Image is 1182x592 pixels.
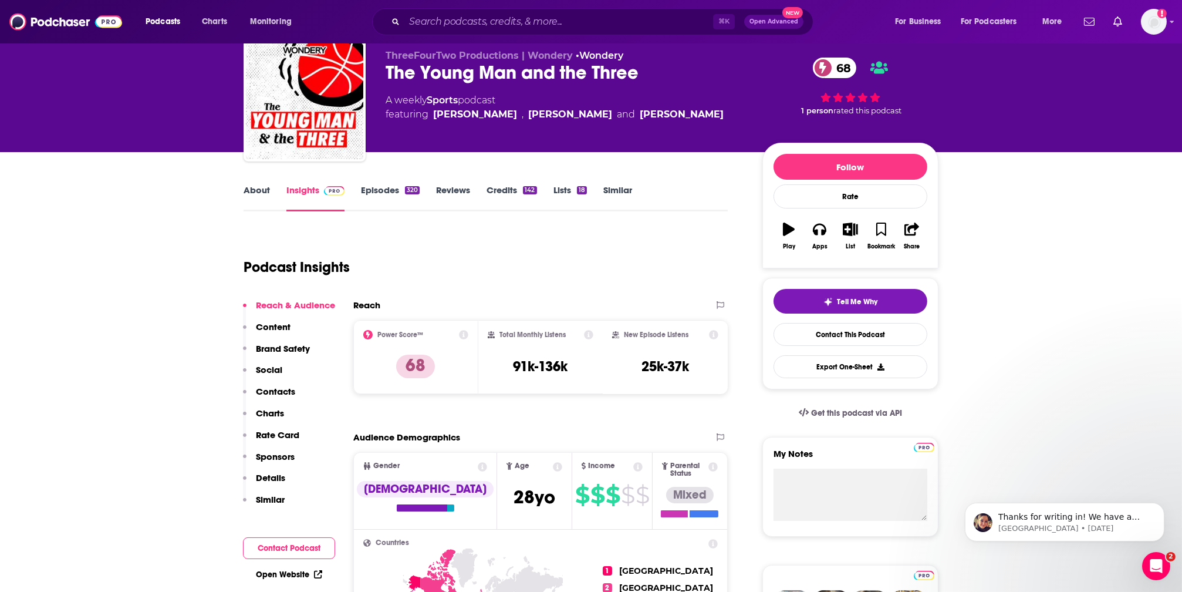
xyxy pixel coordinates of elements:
[813,58,857,78] a: 68
[1034,12,1077,31] button: open menu
[427,95,458,106] a: Sports
[1157,9,1167,18] svg: Add a profile image
[243,429,299,451] button: Rate Card
[433,107,517,122] a: Tommy Alter
[243,386,295,408] button: Contacts
[640,107,724,122] div: [PERSON_NAME]
[835,215,866,257] button: List
[713,14,735,29] span: ⌘ K
[1109,12,1127,32] a: Show notifications dropdown
[243,300,335,321] button: Reach & Audience
[487,184,536,211] a: Credits142
[619,566,713,576] span: [GEOGRAPHIC_DATA]
[783,243,795,250] div: Play
[617,107,635,122] span: and
[256,570,322,580] a: Open Website
[194,12,234,31] a: Charts
[553,184,587,211] a: Lists18
[782,7,803,18] span: New
[812,243,828,250] div: Apps
[914,443,934,452] img: Podchaser Pro
[914,441,934,452] a: Pro website
[243,321,291,343] button: Content
[246,42,363,159] img: The Young Man and the Three
[386,107,724,122] span: featuring
[1142,552,1170,580] iframe: Intercom live chat
[244,184,270,211] a: About
[377,331,423,339] h2: Power Score™
[256,300,335,311] p: Reach & Audience
[833,106,901,115] span: rated this podcast
[914,571,934,580] img: Podchaser Pro
[577,186,587,194] div: 18
[666,487,714,503] div: Mixed
[774,323,927,346] a: Contact This Podcast
[528,107,612,122] a: JJ Redick
[137,12,195,31] button: open menu
[744,15,803,29] button: Open AdvancedNew
[404,12,713,31] input: Search podcasts, credits, & more...
[866,215,896,257] button: Bookmark
[774,289,927,314] button: tell me why sparkleTell Me Why
[1141,9,1167,35] button: Show profile menu
[774,355,927,378] button: Export One-Sheet
[361,184,420,211] a: Episodes320
[146,14,180,30] span: Podcasts
[436,184,470,211] a: Reviews
[250,14,292,30] span: Monitoring
[386,93,724,122] div: A weekly podcast
[789,399,911,428] a: Get this podcast via API
[499,331,566,339] h2: Total Monthly Listens
[624,331,688,339] h2: New Episode Listens
[961,14,1017,30] span: For Podcasters
[774,448,927,469] label: My Notes
[353,300,380,311] h2: Reach
[256,364,282,375] p: Social
[636,486,649,504] span: $
[1166,552,1176,561] span: 2
[256,408,284,419] p: Charts
[579,50,623,61] a: Wondery
[774,154,927,180] button: Follow
[286,184,345,211] a: InsightsPodchaser Pro
[641,358,689,375] h3: 25k-37k
[774,215,804,257] button: Play
[357,481,494,497] div: [DEMOGRAPHIC_DATA]
[762,50,938,123] div: 68 1 personrated this podcast
[774,184,927,208] div: Rate
[947,478,1182,560] iframe: Intercom notifications message
[897,215,927,257] button: Share
[243,537,335,559] button: Contact Podcast
[386,50,573,61] span: ThreeFourTwo Productions | Wondery
[396,355,435,378] p: 68
[243,494,285,516] button: Similar
[621,486,634,504] span: $
[383,8,825,35] div: Search podcasts, credits, & more...
[749,19,798,25] span: Open Advanced
[244,258,350,276] h1: Podcast Insights
[1042,14,1062,30] span: More
[256,343,310,354] p: Brand Safety
[514,486,555,509] span: 28 yo
[9,11,122,33] a: Podchaser - Follow, Share and Rate Podcasts
[914,569,934,580] a: Pro website
[324,186,345,196] img: Podchaser Pro
[243,408,284,429] button: Charts
[887,12,956,31] button: open menu
[243,343,310,365] button: Brand Safety
[513,358,568,375] h3: 91k-136k
[243,451,295,473] button: Sponsors
[846,243,855,250] div: List
[837,297,878,307] span: Tell Me Why
[256,494,285,505] p: Similar
[202,14,227,30] span: Charts
[1141,9,1167,35] span: Logged in as rowan.sullivan
[405,186,420,194] div: 320
[256,472,285,483] p: Details
[811,408,902,418] span: Get this podcast via API
[243,364,282,386] button: Social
